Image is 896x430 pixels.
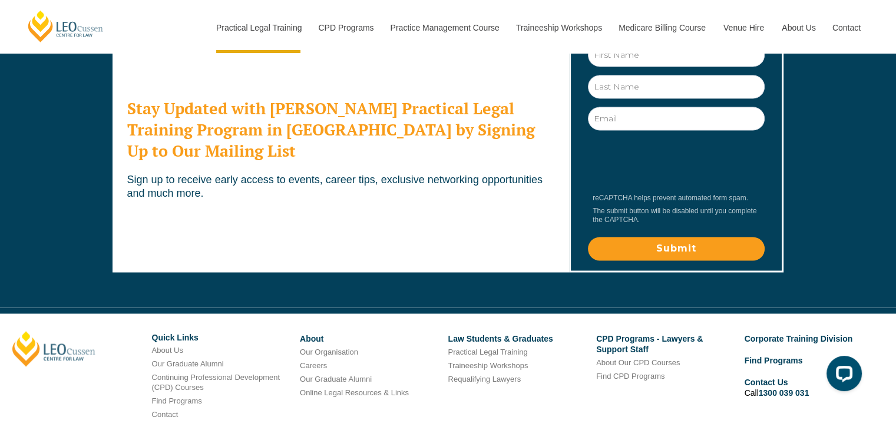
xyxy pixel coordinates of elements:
a: About Our CPD Courses [596,358,680,366]
a: CPD Programs - Lawyers & Support Staff [596,333,703,353]
a: Our Graduate Alumni [300,374,372,383]
a: Our Graduate Alumni [152,359,224,368]
a: Online Legal Resources & Links [300,388,409,396]
a: [PERSON_NAME] [12,331,95,366]
a: Medicare Billing Course [610,2,715,53]
a: Our Organisation [300,347,358,356]
a: Law Students & Graduates [448,333,553,343]
div: The submit button will be disabled until you complete the CAPTCHA. [588,207,762,225]
a: Requalifying Lawyers [448,374,521,383]
a: Practice Management Course [382,2,507,53]
a: Find CPD Programs [596,371,664,380]
iframe: reCAPTCHA [589,138,768,184]
h2: Stay Updated with [PERSON_NAME] Practical Legal Training Program in [GEOGRAPHIC_DATA] by Signing ... [127,98,554,161]
input: First Name [588,43,765,67]
input: Submit [588,237,765,260]
p: Sign up to receive early access to events, career tips, exclusive networking opportunities and mu... [127,173,554,201]
a: Contact Us [745,377,788,386]
a: Venue Hire [715,2,773,53]
input: Email [588,107,765,130]
a: Contact [152,409,178,418]
li: Call [745,375,884,399]
a: Continuing Professional Development (CPD) Courses [152,372,280,391]
a: CPD Programs [309,2,381,53]
a: Contact [824,2,869,53]
a: 1300 039 031 [759,388,809,397]
a: Traineeship Workshops [448,360,528,369]
div: reCAPTCHA helps prevent automated form spam. [588,194,762,203]
a: Find Programs [745,355,803,365]
a: Find Programs [152,396,202,405]
a: Corporate Training Division [745,333,853,343]
a: Traineeship Workshops [507,2,610,53]
iframe: LiveChat chat widget [817,351,867,401]
a: Practical Legal Training [448,347,528,356]
a: About Us [152,345,183,354]
a: About Us [773,2,824,53]
input: Last Name [588,75,765,98]
a: About [300,333,323,343]
a: [PERSON_NAME] Centre for Law [27,9,105,43]
a: Practical Legal Training [207,2,310,53]
a: Careers [300,360,327,369]
h6: Quick Links [152,333,292,342]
